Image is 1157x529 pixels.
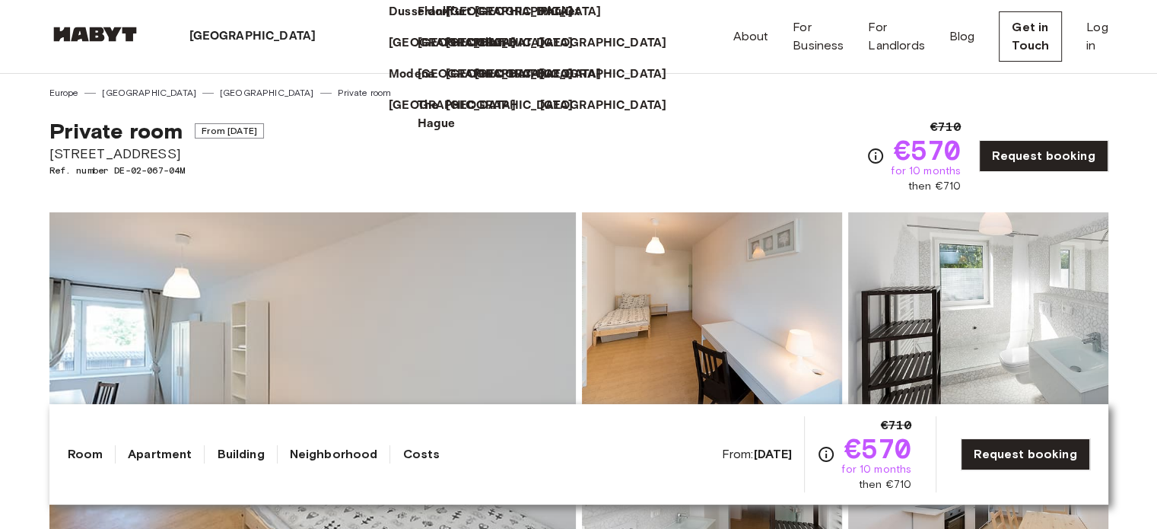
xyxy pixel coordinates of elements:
span: €570 [844,435,912,462]
a: Dusseldorf [389,3,467,21]
a: [GEOGRAPHIC_DATA] [475,3,617,21]
p: The Hague [418,97,456,133]
a: Request booking [979,140,1108,172]
img: Picture of unit DE-02-067-04M [848,212,1108,412]
p: [GEOGRAPHIC_DATA] [446,3,573,21]
a: Get in Touch [999,11,1062,62]
a: [GEOGRAPHIC_DATA] [418,65,560,84]
p: [GEOGRAPHIC_DATA] [389,34,516,53]
p: [GEOGRAPHIC_DATA] [540,34,667,53]
a: Apartment [128,445,192,464]
svg: Check cost overview for full price breakdown. Please note that discounts apply to new joiners onl... [866,147,885,165]
a: Frankfurt [418,3,486,21]
a: [GEOGRAPHIC_DATA] [418,34,560,53]
p: Dusseldorf [389,3,452,21]
p: [GEOGRAPHIC_DATA] [446,65,573,84]
a: Building [217,445,264,464]
span: €710 [930,118,962,136]
img: Picture of unit DE-02-067-04M [582,212,842,412]
span: Private room [49,118,183,144]
a: [GEOGRAPHIC_DATA] [540,34,682,53]
a: [GEOGRAPHIC_DATA] [220,86,314,100]
p: [GEOGRAPHIC_DATA] [475,3,602,21]
a: For Landlords [868,18,924,55]
a: [GEOGRAPHIC_DATA] [446,97,588,115]
a: About [733,27,768,46]
p: [GEOGRAPHIC_DATA] [475,65,602,84]
a: Europe [49,86,79,100]
a: [GEOGRAPHIC_DATA] [446,3,588,21]
span: then €710 [908,179,961,194]
a: [GEOGRAPHIC_DATA] [102,86,196,100]
b: [DATE] [753,447,792,461]
span: From [DATE] [195,123,264,139]
a: Blog [949,27,975,46]
span: From: [722,446,793,463]
p: [GEOGRAPHIC_DATA] [540,97,667,115]
p: [GEOGRAPHIC_DATA] [446,34,573,53]
p: Milan [475,34,506,53]
a: The Hague [418,97,471,133]
a: For Business [793,18,844,55]
span: [STREET_ADDRESS] [49,144,264,164]
a: [GEOGRAPHIC_DATA] [389,97,531,115]
p: [GEOGRAPHIC_DATA] [446,97,573,115]
p: [GEOGRAPHIC_DATA] [418,65,545,84]
svg: Check cost overview for full price breakdown. Please note that discounts apply to new joiners onl... [817,445,835,464]
a: Private room [338,86,392,100]
a: [GEOGRAPHIC_DATA] [540,97,682,115]
a: Costs [402,445,440,464]
p: Frankfurt [418,3,471,21]
a: [GEOGRAPHIC_DATA] [389,34,531,53]
a: [GEOGRAPHIC_DATA] [446,34,588,53]
span: €570 [894,136,962,164]
img: Habyt [49,27,141,42]
a: Request booking [961,438,1089,470]
a: Phuket [540,3,596,21]
span: for 10 months [891,164,961,179]
a: Neighborhood [290,445,378,464]
p: [GEOGRAPHIC_DATA] [389,97,516,115]
a: Room [68,445,103,464]
p: [GEOGRAPHIC_DATA] [189,27,316,46]
a: Log in [1086,18,1108,55]
span: then €710 [859,477,911,492]
a: Milan [475,34,521,53]
a: Modena [389,65,450,84]
p: [GEOGRAPHIC_DATA] [418,34,545,53]
a: [GEOGRAPHIC_DATA] [540,65,682,84]
a: [GEOGRAPHIC_DATA] [475,65,617,84]
a: [GEOGRAPHIC_DATA] [446,65,588,84]
p: [GEOGRAPHIC_DATA] [540,65,667,84]
p: Modena [389,65,435,84]
span: for 10 months [841,462,911,477]
p: Phuket [540,3,580,21]
span: Ref. number DE-02-067-04M [49,164,264,177]
span: €710 [881,416,912,435]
